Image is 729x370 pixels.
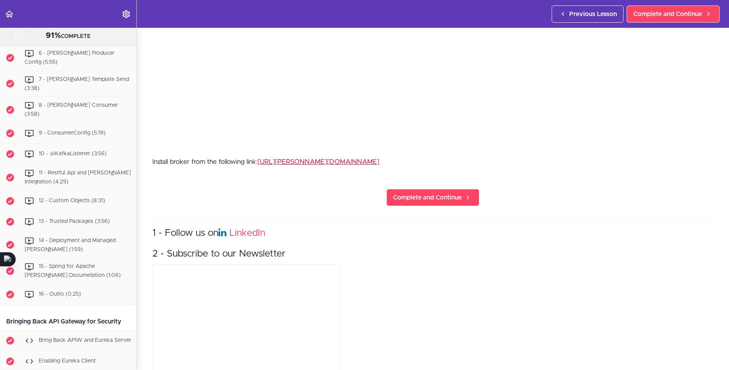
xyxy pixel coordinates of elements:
span: 10 - @KafkaListener (3:56) [39,151,107,156]
p: Install broker from the following link: [152,156,713,168]
span: Bring Back APIW and Eureka Server [39,338,131,343]
span: 9 - ConsumerConfig (5:19) [39,130,105,136]
a: Previous Lesson [552,5,624,23]
a: [URL][PERSON_NAME][DOMAIN_NAME] [257,158,379,165]
span: 6 - [PERSON_NAME] Producer Config (5:55) [25,50,114,65]
h3: 2 - Subscribe to our Newsletter [152,248,713,260]
span: 16 - Outro (0:25) [39,291,81,297]
span: 12 - Custom Objects (8:31) [39,198,105,203]
a: Complete and Continue [627,5,720,23]
span: Complete and Continue [393,193,462,202]
a: Complete and Continue [386,189,479,206]
div: COMPLETE [10,31,127,41]
span: 15 - Spring for Apache [PERSON_NAME] Documetation (1:06) [25,264,121,278]
span: 7 - [PERSON_NAME] Template Send (3:38) [25,77,129,91]
h3: 1 - Follow us on [152,227,713,240]
span: 13 - Trusted Packages (3:56) [39,219,110,224]
span: Complete and Continue [633,9,702,19]
span: Previous Lesson [569,9,617,19]
svg: Back to course curriculum [5,9,14,19]
a: LinkedIn [229,228,265,238]
span: 8 - [PERSON_NAME] Consumer (3:58) [25,103,118,117]
span: Enabling Eureka Client [39,358,96,364]
span: 11 - Restful Api and [PERSON_NAME] Integration (4:29) [25,170,131,185]
svg: Settings Menu [121,9,131,19]
span: 14 - Deployment and Managed [PERSON_NAME] (1:59) [25,238,116,252]
span: 91% [46,32,61,40]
